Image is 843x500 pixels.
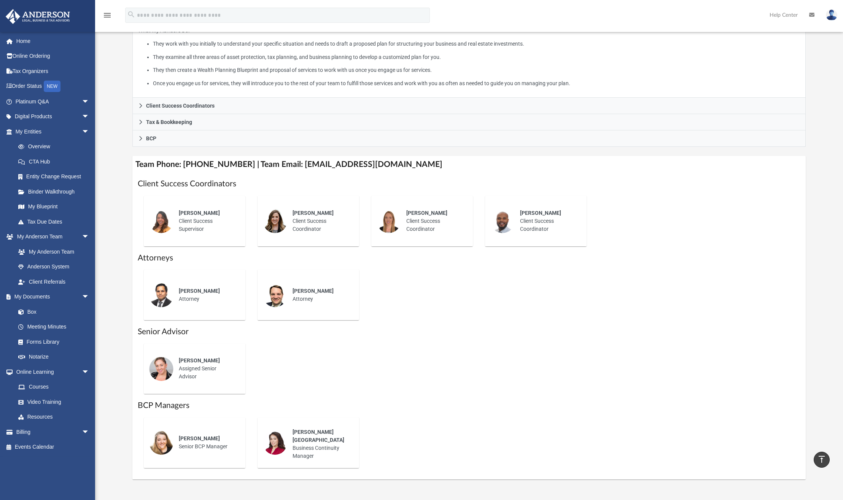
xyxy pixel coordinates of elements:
span: [PERSON_NAME] [520,210,561,216]
img: thumbnail [149,430,173,455]
a: Courses [11,379,97,395]
a: Entity Change Request [11,169,101,184]
img: thumbnail [263,430,287,455]
img: thumbnail [149,283,173,307]
h1: Client Success Coordinators [138,178,800,189]
li: They then create a Wealth Planning Blueprint and proposal of services to work with us once you en... [153,65,800,75]
span: arrow_drop_down [82,424,97,440]
a: Forms Library [11,334,93,349]
h4: Team Phone: [PHONE_NUMBER] | Team Email: [EMAIL_ADDRESS][DOMAIN_NAME] [132,156,805,173]
h1: Senior Advisor [138,326,800,337]
a: Binder Walkthrough [11,184,101,199]
span: [PERSON_NAME] [179,357,220,363]
a: Tax & Bookkeeping [132,114,805,130]
img: thumbnail [377,209,401,233]
div: Client Success Coordinator [401,204,468,238]
div: NEW [44,81,60,92]
i: vertical_align_top [817,455,826,464]
img: User Pic [826,10,837,21]
li: Once you engage us for services, they will introduce you to the rest of your team to fulfill thos... [153,79,800,88]
img: thumbnail [263,209,287,233]
a: Tax Organizers [5,63,101,79]
a: Home [5,33,101,49]
a: Box [11,304,93,319]
a: Digital Productsarrow_drop_down [5,109,101,124]
a: Meeting Minutes [11,319,97,335]
div: Advisors [132,21,805,98]
div: Attorney [173,282,240,308]
li: They examine all three areas of asset protection, tax planning, and business planning to develop ... [153,52,800,62]
span: arrow_drop_down [82,289,97,305]
span: Tax & Bookkeeping [146,119,192,125]
div: Attorney [287,282,354,308]
div: Client Success Coordinator [515,204,581,238]
a: Client Success Coordinators [132,98,805,114]
span: Client Success Coordinators [146,103,215,108]
a: My Anderson Teamarrow_drop_down [5,229,97,244]
span: arrow_drop_down [82,229,97,245]
a: Online Ordering [5,49,101,64]
a: Online Learningarrow_drop_down [5,364,97,379]
span: arrow_drop_down [82,109,97,125]
div: Senior BCP Manager [173,429,240,456]
a: My Anderson Team [11,244,93,259]
span: [PERSON_NAME] [179,210,220,216]
img: thumbnail [490,209,515,233]
a: Tax Due Dates [11,214,101,229]
span: [PERSON_NAME] [293,288,334,294]
div: Assigned Senior Advisor [173,351,240,386]
div: Client Success Coordinator [287,204,354,238]
a: My Documentsarrow_drop_down [5,289,97,305]
a: Platinum Q&Aarrow_drop_down [5,94,101,109]
div: Client Success Supervisor [173,204,240,238]
h1: Attorneys [138,252,800,263]
span: [PERSON_NAME] [293,210,334,216]
span: arrow_drop_down [82,124,97,140]
div: Business Continuity Manager [287,423,354,465]
a: Notarize [11,349,97,365]
span: [PERSON_NAME] [179,435,220,441]
span: [PERSON_NAME][GEOGRAPHIC_DATA] [293,429,344,443]
a: My Blueprint [11,199,97,214]
a: CTA Hub [11,154,101,169]
span: arrow_drop_down [82,364,97,380]
a: Video Training [11,394,93,410]
span: BCP [146,136,156,141]
a: Overview [11,139,101,154]
img: thumbnail [263,283,287,307]
li: They work with you initially to understand your specific situation and needs to draft a proposed ... [153,39,800,49]
p: What My Advisors Do: [138,26,800,88]
a: Billingarrow_drop_down [5,424,101,440]
h1: BCP Managers [138,400,800,411]
a: vertical_align_top [814,452,830,468]
a: Resources [11,410,97,425]
i: search [127,10,135,19]
a: Client Referrals [11,274,97,289]
span: [PERSON_NAME] [179,288,220,294]
a: Anderson System [11,259,97,275]
a: Order StatusNEW [5,79,101,94]
img: Anderson Advisors Platinum Portal [3,9,72,24]
i: menu [103,11,112,20]
a: Events Calendar [5,440,101,455]
a: My Entitiesarrow_drop_down [5,124,101,139]
span: [PERSON_NAME] [406,210,447,216]
img: thumbnail [149,357,173,381]
img: thumbnail [149,209,173,233]
span: arrow_drop_down [82,94,97,110]
a: BCP [132,130,805,147]
a: menu [103,14,112,20]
